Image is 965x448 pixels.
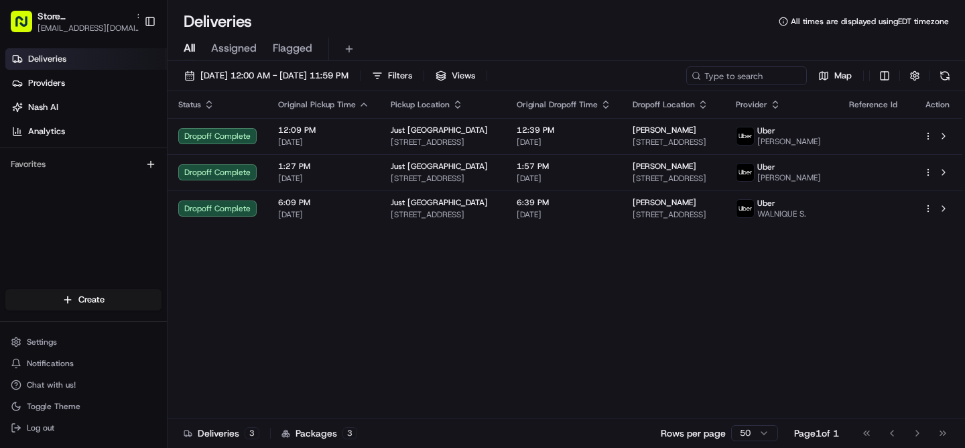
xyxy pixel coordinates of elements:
[281,427,357,440] div: Packages
[388,70,412,82] span: Filters
[5,48,167,70] a: Deliveries
[27,423,54,433] span: Log out
[38,9,130,23] button: Store [GEOGRAPHIC_DATA] (Just Salad)
[736,127,754,145] img: uber-new-logo.jpeg
[27,337,57,347] span: Settings
[517,197,611,208] span: 6:39 PM
[278,137,369,148] span: [DATE]
[28,77,65,89] span: Providers
[184,11,252,32] h1: Deliveries
[5,121,167,142] a: Analytics
[28,125,65,137] span: Analytics
[273,40,312,56] span: Flagged
[5,72,167,94] a: Providers
[849,99,897,110] span: Reference Id
[633,161,696,172] span: [PERSON_NAME]
[757,136,821,147] span: [PERSON_NAME]
[686,66,807,85] input: Type to search
[757,125,775,136] span: Uber
[757,209,806,219] span: WALNIQUE S.
[184,427,259,440] div: Deliveries
[211,40,257,56] span: Assigned
[184,40,195,56] span: All
[923,99,952,110] div: Action
[278,161,369,172] span: 1:27 PM
[5,376,162,394] button: Chat with us!
[391,137,495,148] span: [STREET_ADDRESS]
[736,164,754,181] img: uber-new-logo.jpeg
[391,197,488,208] span: Just [GEOGRAPHIC_DATA]
[391,99,450,110] span: Pickup Location
[517,125,611,135] span: 12:39 PM
[5,154,162,175] div: Favorites
[178,99,201,110] span: Status
[278,197,369,208] span: 6:09 PM
[633,173,714,184] span: [STREET_ADDRESS]
[391,161,488,172] span: Just [GEOGRAPHIC_DATA]
[391,125,488,135] span: Just [GEOGRAPHIC_DATA]
[633,197,696,208] span: [PERSON_NAME]
[794,427,839,440] div: Page 1 of 1
[736,99,767,110] span: Provider
[517,99,598,110] span: Original Dropoff Time
[757,198,775,209] span: Uber
[278,125,369,135] span: 12:09 PM
[633,99,695,110] span: Dropoff Location
[342,427,357,439] div: 3
[517,209,611,220] span: [DATE]
[661,427,726,440] p: Rows per page
[757,162,775,172] span: Uber
[28,101,58,113] span: Nash AI
[517,173,611,184] span: [DATE]
[5,289,162,311] button: Create
[28,53,66,65] span: Deliveries
[834,70,852,82] span: Map
[736,200,754,217] img: uber-new-logo.jpeg
[5,418,162,437] button: Log out
[633,209,714,220] span: [STREET_ADDRESS]
[391,173,495,184] span: [STREET_ADDRESS]
[5,354,162,373] button: Notifications
[812,66,858,85] button: Map
[278,209,369,220] span: [DATE]
[245,427,259,439] div: 3
[633,137,714,148] span: [STREET_ADDRESS]
[633,125,696,135] span: [PERSON_NAME]
[278,173,369,184] span: [DATE]
[757,172,821,183] span: [PERSON_NAME]
[200,70,348,82] span: [DATE] 12:00 AM - [DATE] 11:59 PM
[791,16,949,27] span: All times are displayed using EDT timezone
[366,66,418,85] button: Filters
[38,23,145,34] button: [EMAIL_ADDRESS][DOMAIN_NAME]
[27,380,76,390] span: Chat with us!
[430,66,481,85] button: Views
[517,161,611,172] span: 1:57 PM
[5,97,167,118] a: Nash AI
[452,70,475,82] span: Views
[278,99,356,110] span: Original Pickup Time
[78,294,105,306] span: Create
[5,397,162,416] button: Toggle Theme
[517,137,611,148] span: [DATE]
[27,358,74,369] span: Notifications
[5,333,162,351] button: Settings
[5,5,139,38] button: Store [GEOGRAPHIC_DATA] (Just Salad)[EMAIL_ADDRESS][DOMAIN_NAME]
[391,209,495,220] span: [STREET_ADDRESS]
[178,66,355,85] button: [DATE] 12:00 AM - [DATE] 11:59 PM
[27,401,80,412] span: Toggle Theme
[936,66,954,85] button: Refresh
